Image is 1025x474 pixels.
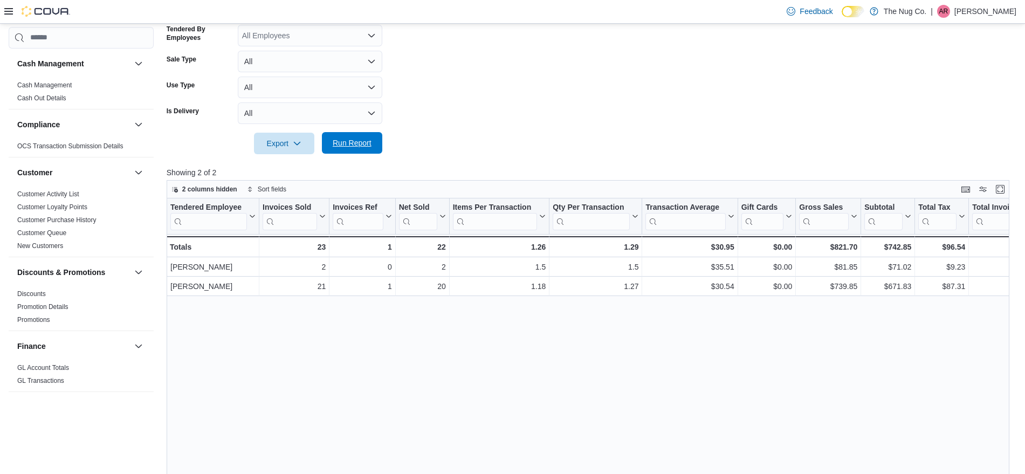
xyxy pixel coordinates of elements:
[9,361,154,391] div: Finance
[645,241,734,253] div: $30.95
[17,142,123,150] a: OCS Transaction Submission Details
[17,167,52,178] h3: Customer
[17,363,69,372] span: GL Account Totals
[453,280,546,293] div: 1.18
[918,260,965,273] div: $9.23
[994,183,1007,196] button: Enter fullscreen
[17,94,66,102] a: Cash Out Details
[645,203,734,230] button: Transaction Average
[333,203,383,230] div: Invoices Ref
[333,138,372,148] span: Run Report
[9,140,154,157] div: Compliance
[799,260,857,273] div: $81.85
[333,260,391,273] div: 0
[452,203,546,230] button: Items Per Transaction
[263,203,326,230] button: Invoices Sold
[132,401,145,414] button: Inventory
[167,81,195,90] label: Use Type
[263,203,317,230] div: Invoices Sold
[976,183,989,196] button: Display options
[645,203,725,230] div: Transaction Average
[918,203,957,230] div: Total Tax
[17,377,64,384] a: GL Transactions
[167,167,1018,178] p: Showing 2 of 2
[333,280,391,293] div: 1
[931,5,933,18] p: |
[170,203,247,230] div: Tendered Employee
[799,241,857,253] div: $821.70
[170,203,256,230] button: Tendered Employee
[842,6,864,17] input: Dark Mode
[954,5,1016,18] p: [PERSON_NAME]
[17,290,46,298] span: Discounts
[741,260,792,273] div: $0.00
[170,280,256,293] div: [PERSON_NAME]
[132,266,145,279] button: Discounts & Promotions
[398,203,445,230] button: Net Sold
[918,203,965,230] button: Total Tax
[864,203,903,230] div: Subtotal
[17,119,60,130] h3: Compliance
[918,241,965,253] div: $96.54
[645,280,734,293] div: $30.54
[553,203,638,230] button: Qty Per Transaction
[263,280,326,293] div: 21
[17,58,84,69] h3: Cash Management
[17,242,63,250] a: New Customers
[398,203,437,213] div: Net Sold
[17,303,68,311] a: Promotion Details
[864,203,903,213] div: Subtotal
[452,203,537,230] div: Items Per Transaction
[452,241,546,253] div: 1.26
[553,203,630,230] div: Qty Per Transaction
[645,260,734,273] div: $35.51
[398,241,445,253] div: 22
[17,376,64,385] span: GL Transactions
[170,241,256,253] div: Totals
[182,185,237,194] span: 2 columns hidden
[167,183,242,196] button: 2 columns hidden
[918,203,957,213] div: Total Tax
[263,203,317,213] div: Invoices Sold
[17,119,130,130] button: Compliance
[17,81,72,89] a: Cash Management
[864,203,911,230] button: Subtotal
[17,216,97,224] a: Customer Purchase History
[553,241,638,253] div: 1.29
[799,203,849,230] div: Gross Sales
[884,5,926,18] p: The Nug Co.
[17,167,130,178] button: Customer
[22,6,70,17] img: Cova
[170,260,256,273] div: [PERSON_NAME]
[17,203,87,211] a: Customer Loyalty Points
[167,55,196,64] label: Sale Type
[864,241,911,253] div: $742.85
[167,25,233,42] label: Tendered By Employees
[741,203,783,213] div: Gift Cards
[741,280,792,293] div: $0.00
[132,340,145,353] button: Finance
[238,102,382,124] button: All
[645,203,725,213] div: Transaction Average
[939,5,948,18] span: AR
[238,77,382,98] button: All
[959,183,972,196] button: Keyboard shortcuts
[937,5,950,18] div: Alex Roerick
[322,132,382,154] button: Run Report
[799,280,857,293] div: $739.85
[17,364,69,372] a: GL Account Totals
[799,203,857,230] button: Gross Sales
[17,58,130,69] button: Cash Management
[918,280,965,293] div: $87.31
[9,188,154,257] div: Customer
[399,260,446,273] div: 2
[238,51,382,72] button: All
[263,241,326,253] div: 23
[398,203,437,230] div: Net Sold
[132,166,145,179] button: Customer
